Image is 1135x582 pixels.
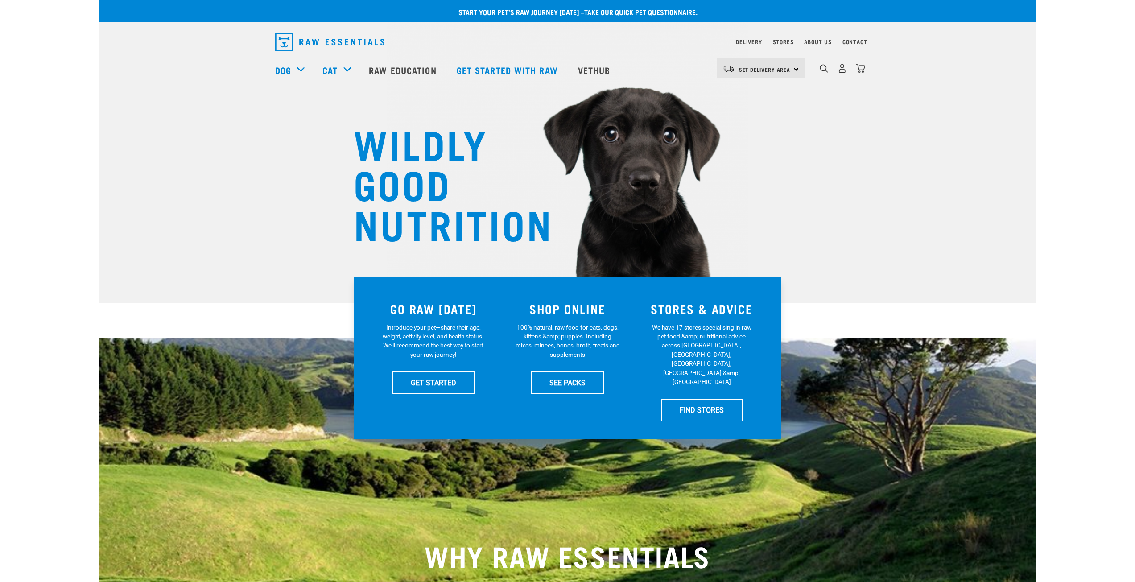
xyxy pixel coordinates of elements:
img: user.png [838,64,847,73]
span: Set Delivery Area [739,68,791,71]
p: Introduce your pet—share their age, weight, activity level, and health status. We'll recommend th... [381,323,486,359]
a: GET STARTED [392,371,475,394]
a: Stores [773,40,794,43]
a: Raw Education [360,52,447,88]
h2: WHY RAW ESSENTIALS [275,539,860,571]
a: FIND STORES [661,399,743,421]
a: Get started with Raw [448,52,569,88]
p: We have 17 stores specialising in raw pet food &amp; nutritional advice across [GEOGRAPHIC_DATA],... [649,323,754,387]
h3: STORES & ADVICE [640,302,764,316]
img: home-icon@2x.png [856,64,865,73]
a: About Us [804,40,831,43]
a: SEE PACKS [531,371,604,394]
a: take our quick pet questionnaire. [584,10,698,14]
img: home-icon-1@2x.png [820,64,828,73]
a: Delivery [736,40,762,43]
nav: dropdown navigation [99,52,1036,88]
h1: WILDLY GOOD NUTRITION [354,123,532,243]
a: Cat [322,63,338,77]
p: Start your pet’s raw journey [DATE] – [106,7,1043,17]
img: van-moving.png [722,65,735,73]
h3: SHOP ONLINE [506,302,629,316]
a: Dog [275,63,291,77]
nav: dropdown navigation [268,29,867,54]
p: 100% natural, raw food for cats, dogs, kittens &amp; puppies. Including mixes, minces, bones, bro... [515,323,620,359]
img: Raw Essentials Logo [275,33,384,51]
a: Vethub [569,52,622,88]
a: Contact [842,40,867,43]
h3: GO RAW [DATE] [372,302,495,316]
